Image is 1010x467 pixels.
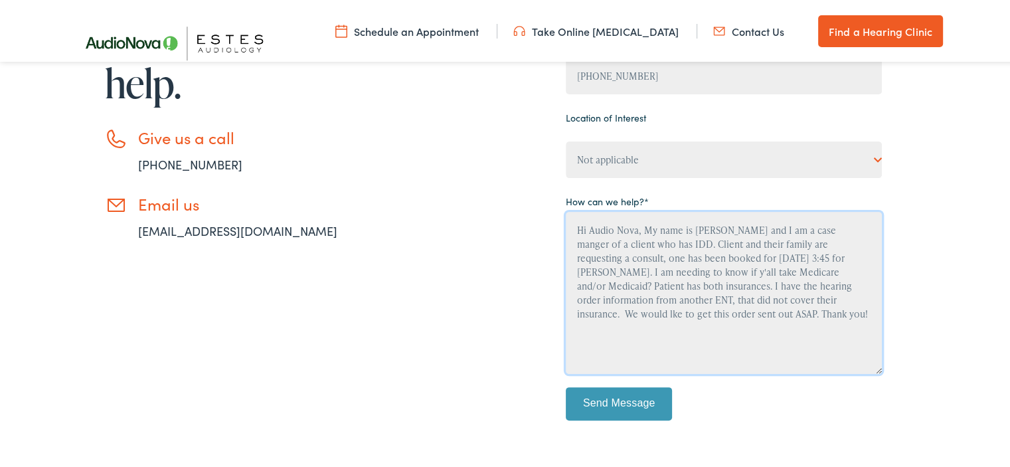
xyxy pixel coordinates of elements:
img: utility icon [713,22,725,37]
a: Take Online [MEDICAL_DATA] [513,22,679,37]
a: Contact Us [713,22,784,37]
input: Send Message [566,385,672,419]
a: Schedule an Appointment [335,22,479,37]
img: utility icon [513,22,525,37]
label: Location of Interest [566,109,646,123]
input: (XXX) XXX - XXXX [566,56,882,92]
a: [EMAIL_ADDRESS][DOMAIN_NAME] [138,221,337,237]
h3: Email us [138,193,377,212]
h3: Give us a call [138,126,377,145]
label: How can we help? [566,193,649,207]
a: Find a Hearing Clinic [818,13,943,45]
img: utility icon [335,22,347,37]
a: [PHONE_NUMBER] [138,154,242,171]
